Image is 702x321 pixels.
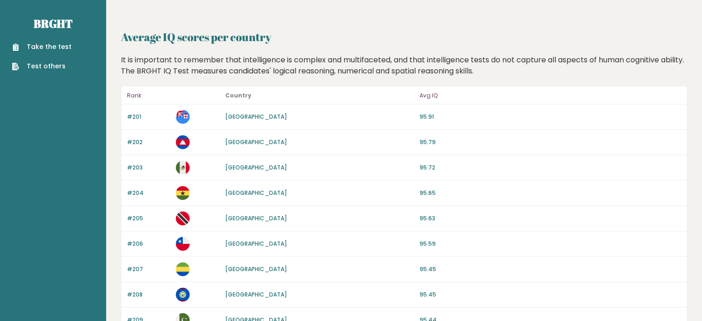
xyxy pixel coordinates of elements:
[176,186,190,200] img: gh.svg
[12,61,72,71] a: Test others
[420,214,681,223] p: 95.63
[12,42,72,52] a: Take the test
[176,212,190,225] img: tt.svg
[420,189,681,197] p: 95.65
[127,164,170,172] p: #203
[118,55,691,77] div: It is important to remember that intelligence is complex and multifaceted, and that intelligence ...
[176,110,190,124] img: fj.svg
[420,240,681,248] p: 95.59
[420,138,681,146] p: 95.79
[121,29,687,45] h2: Average IQ scores per country
[225,291,287,298] a: [GEOGRAPHIC_DATA]
[225,113,287,121] a: [GEOGRAPHIC_DATA]
[225,91,252,99] b: Country
[127,90,170,101] p: Rank
[176,161,190,175] img: mx.svg
[420,291,681,299] p: 95.45
[225,189,287,197] a: [GEOGRAPHIC_DATA]
[127,240,170,248] p: #206
[127,265,170,273] p: #207
[176,288,190,302] img: bz.svg
[127,113,170,121] p: #201
[127,189,170,197] p: #204
[420,113,681,121] p: 95.91
[420,265,681,273] p: 95.45
[127,138,170,146] p: #202
[176,237,190,251] img: cl.svg
[225,138,287,146] a: [GEOGRAPHIC_DATA]
[225,164,287,171] a: [GEOGRAPHIC_DATA]
[225,214,287,222] a: [GEOGRAPHIC_DATA]
[225,265,287,273] a: [GEOGRAPHIC_DATA]
[420,164,681,172] p: 95.72
[127,291,170,299] p: #208
[420,90,681,101] p: Avg IQ
[34,16,72,31] a: Brght
[225,240,287,248] a: [GEOGRAPHIC_DATA]
[127,214,170,223] p: #205
[176,262,190,276] img: ga.svg
[176,135,190,149] img: kh.svg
